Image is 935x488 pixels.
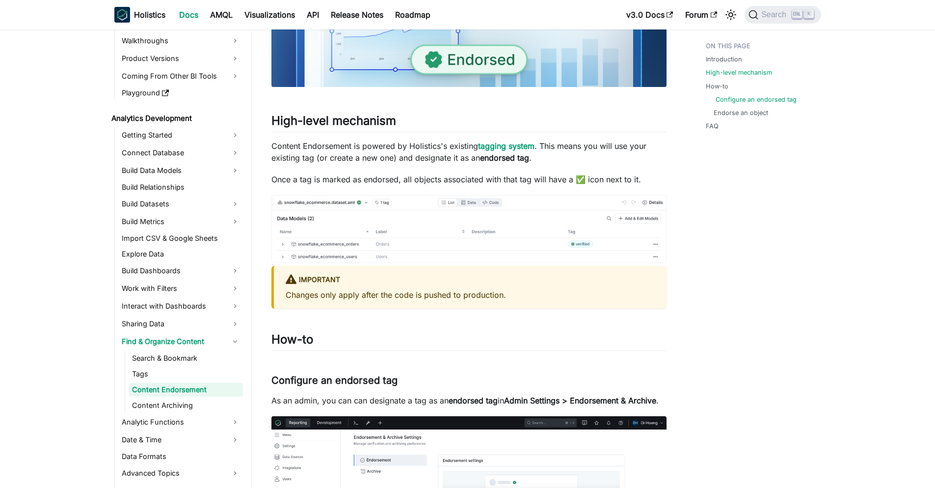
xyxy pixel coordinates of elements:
a: Configure an endorsed tag [716,95,797,104]
div: important [286,274,655,287]
a: Search & Bookmark [129,351,243,365]
button: Search (Ctrl+K) [745,6,821,24]
a: Data Formats [119,450,243,463]
a: Analytics Development [108,112,243,125]
a: Work with Filters [119,281,243,296]
a: Import CSV & Google Sheets [119,231,243,245]
span: Search [758,10,792,19]
a: Connect Database [119,145,243,161]
a: Docs [173,7,204,23]
a: v3.0 Docs [620,7,679,23]
a: Sharing Data [119,316,243,332]
a: Build Dashboards [119,263,243,279]
p: Once a tag is marked as endorsed, all objects associated with that tag will have a ✅ icon next to... [271,173,667,185]
a: Analytic Functions [119,414,243,430]
a: Content Archiving [129,399,243,412]
a: Explore Data [119,247,243,261]
h2: How-to [271,332,667,351]
a: Getting Started [119,127,243,143]
strong: endorsed tag [480,153,529,163]
nav: Docs sidebar [105,29,252,488]
a: Endorse an object [714,108,768,117]
a: Content Endorsement [129,383,243,397]
a: High-level mechanism [706,68,772,77]
strong: endorsed tag [449,396,498,405]
a: AMQL [204,7,239,23]
a: Playground [119,86,243,100]
a: HolisticsHolistics [114,7,165,23]
img: Endorsement indicator [271,195,667,263]
img: Holistics [114,7,130,23]
a: Release Notes [325,7,389,23]
a: Forum [679,7,723,23]
a: Coming From Other BI Tools [119,68,243,84]
a: Build Relationships [119,180,243,194]
a: Date & Time [119,432,243,448]
a: Advanced Topics [119,465,243,481]
h2: High-level mechanism [271,114,667,132]
a: How-to [706,82,728,91]
a: Interact with Dashboards [119,298,243,314]
a: FAQ [706,121,719,131]
a: Build Datasets [119,196,243,212]
strong: Admin Settings > Endorsement & Archive [504,396,656,405]
a: tagging system [478,141,534,151]
a: Build Data Models [119,163,243,178]
a: Walkthroughs [119,33,243,49]
a: Roadmap [389,7,436,23]
a: Visualizations [239,7,301,23]
a: Introduction [706,55,742,64]
b: Holistics [134,9,165,21]
h3: Configure an endorsed tag [271,374,667,387]
button: Switch between dark and light mode (currently light mode) [723,7,739,23]
a: Product Versions [119,51,243,66]
a: Build Metrics [119,214,243,230]
a: API [301,7,325,23]
p: Changes only apply after the code is pushed to production. [286,289,655,301]
a: Tags [129,367,243,381]
p: Content Endorsement is powered by Holistics's existing . This means you will use your existing ta... [271,140,667,164]
a: Find & Organize Content [119,334,243,349]
p: As an admin, you can can designate a tag as an in . [271,395,667,406]
kbd: K [804,10,814,19]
